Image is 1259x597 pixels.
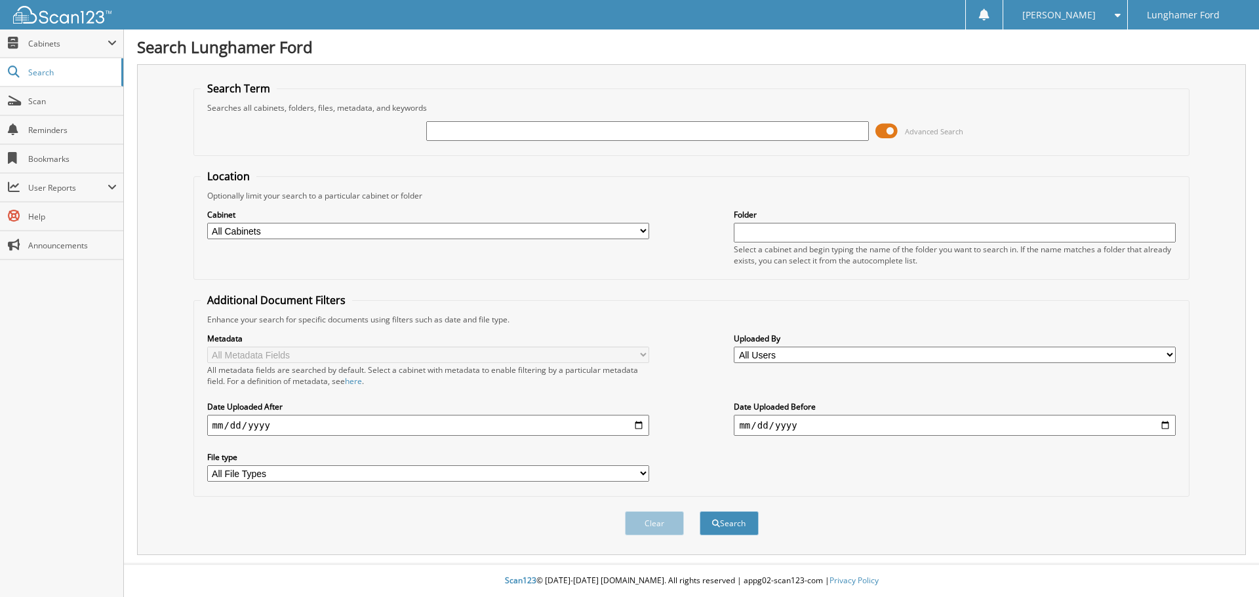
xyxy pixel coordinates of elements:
[734,401,1176,412] label: Date Uploaded Before
[625,511,684,535] button: Clear
[28,96,117,107] span: Scan
[1147,11,1220,19] span: Lunghamer Ford
[207,364,649,387] div: All metadata fields are searched by default. Select a cabinet with metadata to enable filtering b...
[28,38,108,49] span: Cabinets
[201,293,352,307] legend: Additional Document Filters
[201,102,1183,113] div: Searches all cabinets, folders, files, metadata, and keywords
[207,415,649,436] input: start
[734,209,1176,220] label: Folder
[207,209,649,220] label: Cabinet
[201,190,1183,201] div: Optionally limit your search to a particular cabinet or folder
[28,67,115,78] span: Search
[505,575,536,586] span: Scan123
[201,81,277,96] legend: Search Term
[201,314,1183,325] div: Enhance your search for specific documents using filters such as date and file type.
[124,565,1259,597] div: © [DATE]-[DATE] [DOMAIN_NAME]. All rights reserved | appg02-scan123-com |
[201,169,256,183] legend: Location
[700,511,759,535] button: Search
[829,575,879,586] a: Privacy Policy
[1022,11,1096,19] span: [PERSON_NAME]
[345,376,362,387] a: here
[207,333,649,344] label: Metadata
[28,153,117,164] span: Bookmarks
[137,36,1246,58] h1: Search Lunghamer Ford
[905,126,963,136] span: Advanced Search
[28,211,117,222] span: Help
[28,125,117,136] span: Reminders
[207,452,649,463] label: File type
[734,333,1176,344] label: Uploaded By
[734,415,1176,436] input: end
[28,240,117,251] span: Announcements
[13,6,111,24] img: scan123-logo-white.svg
[28,182,108,193] span: User Reports
[734,244,1176,266] div: Select a cabinet and begin typing the name of the folder you want to search in. If the name match...
[207,401,649,412] label: Date Uploaded After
